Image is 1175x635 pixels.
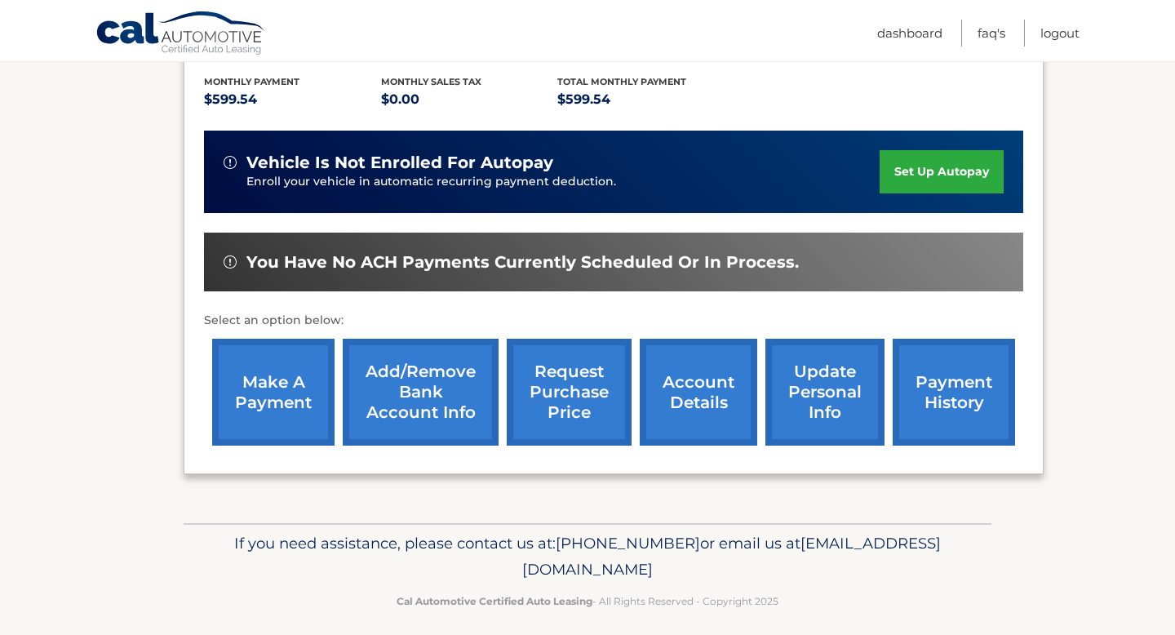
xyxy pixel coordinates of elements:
a: set up autopay [880,150,1004,193]
span: Monthly Payment [204,76,299,87]
p: Select an option below: [204,311,1023,331]
span: Total Monthly Payment [557,76,686,87]
p: Enroll your vehicle in automatic recurring payment deduction. [246,173,880,191]
a: Dashboard [877,20,942,47]
strong: Cal Automotive Certified Auto Leasing [397,595,592,607]
a: Cal Automotive [95,11,267,58]
span: vehicle is not enrolled for autopay [246,153,553,173]
p: $599.54 [557,88,734,111]
span: You have no ACH payments currently scheduled or in process. [246,252,799,273]
a: Logout [1040,20,1080,47]
span: [EMAIL_ADDRESS][DOMAIN_NAME] [522,534,941,579]
a: make a payment [212,339,335,446]
span: [PHONE_NUMBER] [556,534,700,553]
a: account details [640,339,757,446]
p: - All Rights Reserved - Copyright 2025 [194,593,981,610]
a: update personal info [765,339,885,446]
p: $0.00 [381,88,558,111]
a: request purchase price [507,339,632,446]
a: Add/Remove bank account info [343,339,499,446]
img: alert-white.svg [224,156,237,169]
a: FAQ's [978,20,1005,47]
img: alert-white.svg [224,255,237,269]
p: If you need assistance, please contact us at: or email us at [194,531,981,583]
span: Monthly sales Tax [381,76,481,87]
p: $599.54 [204,88,381,111]
a: payment history [893,339,1015,446]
